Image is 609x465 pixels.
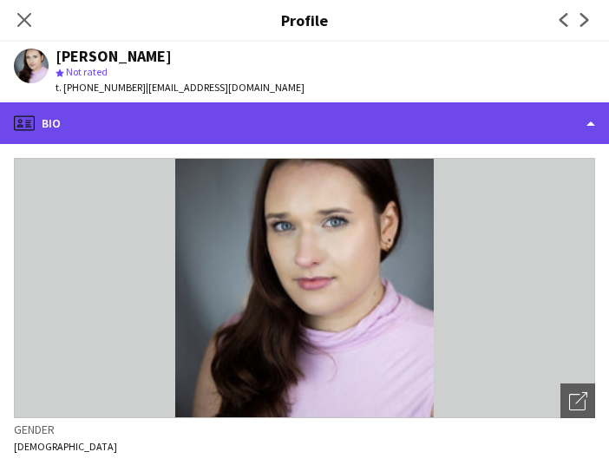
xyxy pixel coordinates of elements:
h3: Gender [14,422,595,437]
div: [PERSON_NAME] [56,49,172,64]
span: [DEMOGRAPHIC_DATA] [14,440,117,453]
div: Open photos pop-in [560,383,595,418]
img: Crew avatar or photo [14,158,595,418]
span: Not rated [66,65,108,78]
span: t. [PHONE_NUMBER] [56,81,146,94]
span: | [EMAIL_ADDRESS][DOMAIN_NAME] [146,81,304,94]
